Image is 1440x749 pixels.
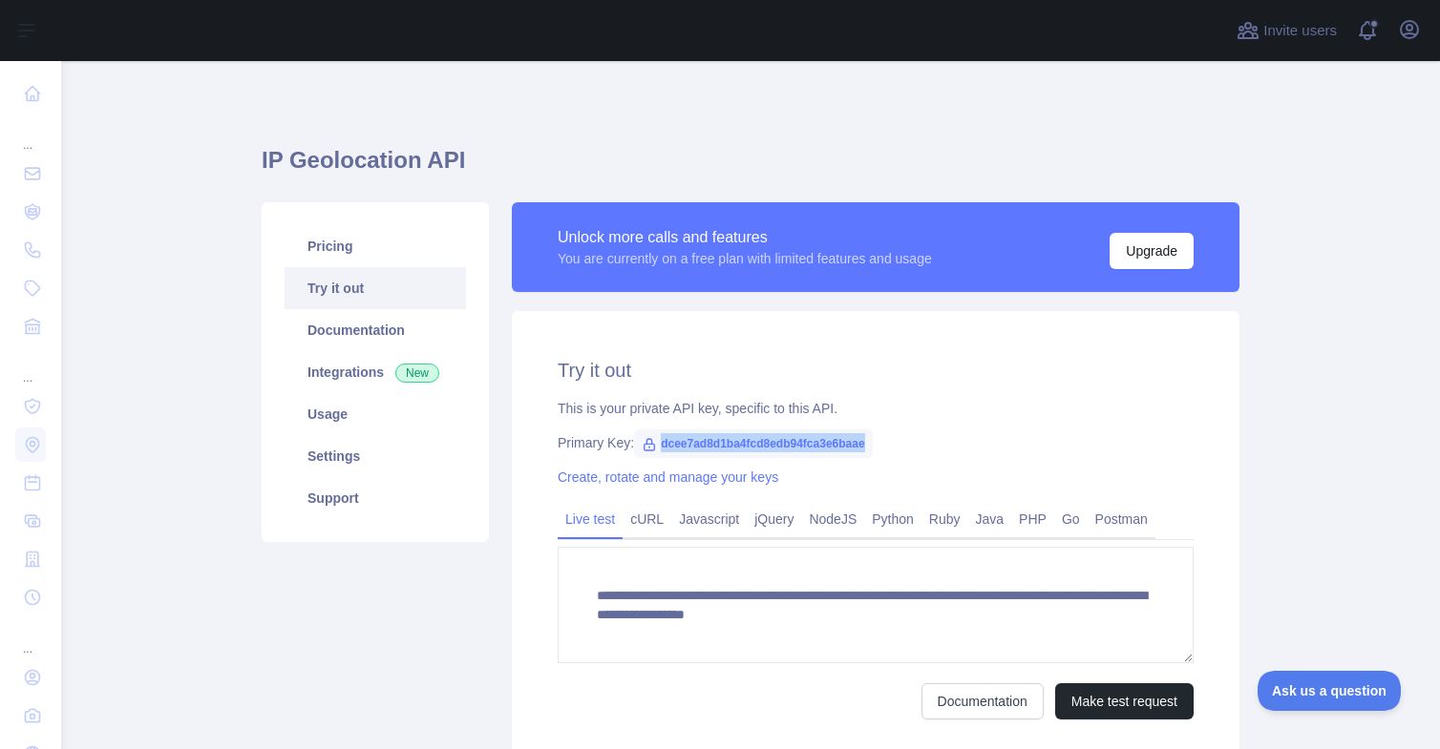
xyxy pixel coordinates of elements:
a: Ruby [921,504,968,534]
a: Integrations New [285,351,466,393]
div: Primary Key: [558,433,1194,452]
a: Java [968,504,1012,534]
h1: IP Geolocation API [262,145,1239,191]
div: You are currently on a free plan with limited features and usage [558,249,932,268]
button: Invite users [1233,15,1341,46]
span: Invite users [1263,20,1337,42]
div: ... [15,618,46,656]
a: Go [1054,504,1088,534]
div: ... [15,347,46,385]
a: Pricing [285,225,466,267]
a: Documentation [285,309,466,351]
a: PHP [1011,504,1054,534]
div: This is your private API key, specific to this API. [558,399,1194,418]
a: Create, rotate and manage your keys [558,469,778,485]
a: Documentation [921,683,1044,719]
button: Make test request [1055,683,1194,719]
a: Postman [1088,504,1155,534]
div: Unlock more calls and features [558,226,932,249]
a: NodeJS [801,504,864,534]
a: cURL [623,504,671,534]
a: Javascript [671,504,747,534]
a: Settings [285,435,466,477]
span: dcee7ad8d1ba4fcd8edb94fca3e6baae [634,429,872,458]
a: Live test [558,504,623,534]
iframe: Toggle Customer Support [1258,671,1402,711]
span: New [395,364,439,383]
h2: Try it out [558,357,1194,384]
a: Try it out [285,267,466,309]
a: Python [864,504,921,534]
button: Upgrade [1110,233,1194,269]
a: Support [285,477,466,519]
a: jQuery [747,504,801,534]
a: Usage [285,393,466,435]
div: ... [15,114,46,153]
